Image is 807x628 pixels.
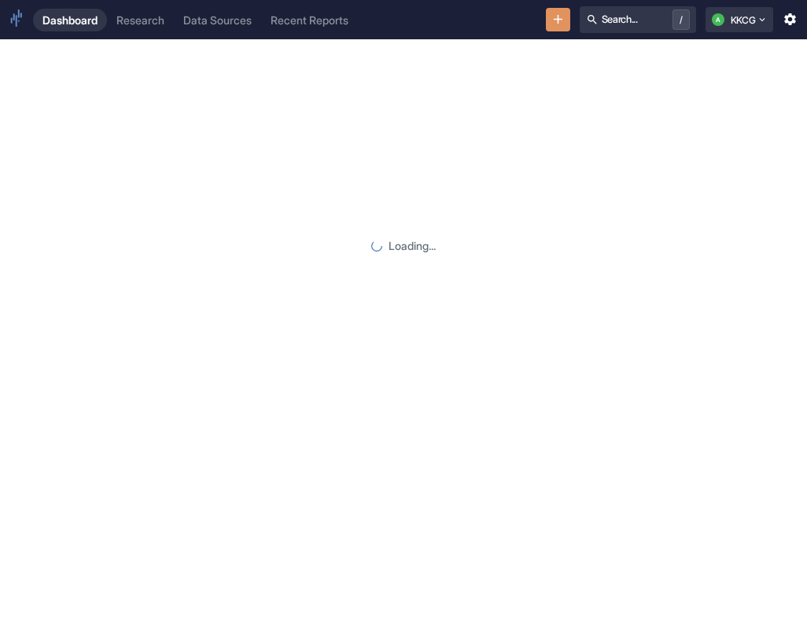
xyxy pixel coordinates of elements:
[580,6,696,33] button: Search.../
[546,8,570,32] button: New Resource
[107,9,174,31] a: Research
[261,9,358,31] a: Recent Reports
[712,13,724,26] div: A
[183,13,252,27] div: Data Sources
[389,237,436,254] p: Loading...
[42,13,98,27] div: Dashboard
[116,13,164,27] div: Research
[33,9,107,31] a: Dashboard
[271,13,348,27] div: Recent Reports
[174,9,261,31] a: Data Sources
[706,7,773,32] button: AKKCG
